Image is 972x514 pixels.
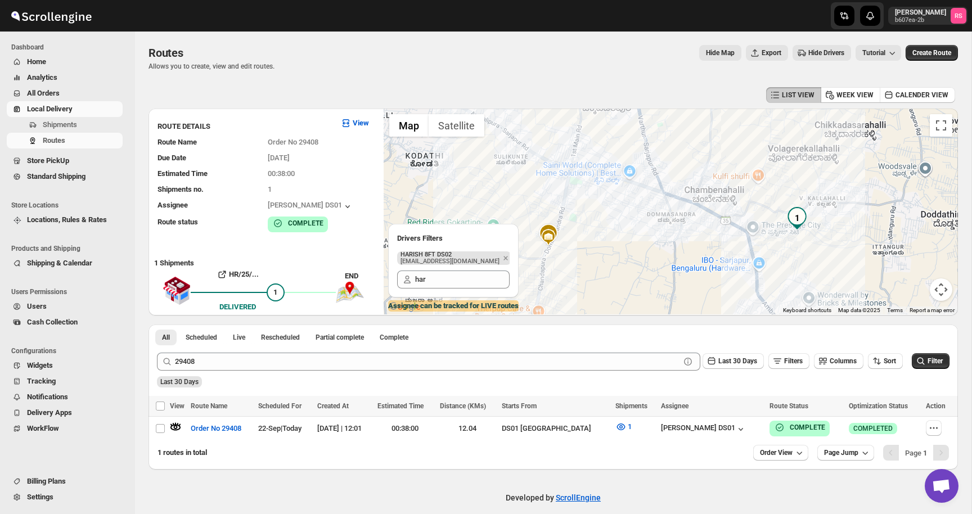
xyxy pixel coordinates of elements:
[862,49,885,57] span: Tutorial
[388,300,519,312] label: Assignee can be tracked for LIVE routes
[7,421,123,436] button: WorkFlow
[162,333,170,342] span: All
[27,393,68,401] span: Notifications
[415,270,510,288] input: Search Assignee
[786,207,808,229] div: 1
[7,54,123,70] button: Home
[157,121,331,132] h3: ROUTE DETAILS
[345,270,378,282] div: END
[783,306,831,314] button: Keyboard shortcuts
[27,424,59,432] span: WorkFlow
[27,259,92,267] span: Shipping & Calendar
[27,302,47,310] span: Users
[7,373,123,389] button: Tracking
[268,169,295,178] span: 00:38:00
[397,233,510,244] h2: Drivers Filters
[27,73,57,82] span: Analytics
[706,48,735,57] span: Hide Map
[760,448,793,457] span: Order View
[856,45,901,61] button: Tutorial
[27,493,53,501] span: Settings
[895,8,946,17] p: [PERSON_NAME]
[27,156,69,165] span: Store PickUp
[288,219,323,227] b: COMPLETE
[353,119,369,127] b: View
[746,45,788,61] button: Export
[157,218,198,226] span: Route status
[853,424,893,433] span: COMPLETED
[790,423,825,431] b: COMPLETE
[912,48,951,57] span: Create Route
[774,422,825,433] button: COMPLETE
[906,45,958,61] button: Create Route
[7,358,123,373] button: Widgets
[27,377,56,385] span: Tracking
[191,402,227,410] span: Route Name
[336,282,364,303] img: trip_end.png
[926,402,946,410] span: Action
[817,445,874,461] button: Page Jump
[661,423,746,435] div: [PERSON_NAME] DS01
[849,402,908,410] span: Optimization Status
[7,405,123,421] button: Delivery Apps
[782,91,814,100] span: LIST VIEW
[186,333,217,342] span: Scheduled
[157,448,207,457] span: 1 routes in total
[951,8,966,24] span: Romil Seth
[703,353,764,369] button: Last 30 Days
[380,333,408,342] span: Complete
[148,62,274,71] p: Allows you to create, view and edit routes.
[784,357,803,365] span: Filters
[556,493,601,502] a: ScrollEngine
[910,307,955,313] a: Report a map error
[268,185,272,193] span: 1
[317,402,349,410] span: Created At
[888,7,967,25] button: User menu
[7,255,123,271] button: Shipping & Calendar
[389,114,429,137] button: Show street map
[268,154,290,162] span: [DATE]
[175,353,680,371] input: Press enter after typing | Search Eg. Order No 29408
[157,169,208,178] span: Estimated Time
[440,423,496,434] div: 12.04
[7,314,123,330] button: Cash Collection
[386,300,424,314] a: Open this area in Google Maps (opens a new window)
[148,253,194,267] b: 1 Shipments
[400,251,499,258] p: HARISH 8FT DS02
[429,114,484,137] button: Show satellite imagery
[925,469,958,503] div: Open chat
[400,258,499,265] p: [EMAIL_ADDRESS][DOMAIN_NAME]
[27,215,107,224] span: Locations, Rules & Rates
[923,449,927,457] b: 1
[11,244,127,253] span: Products and Shipping
[9,2,93,30] img: ScrollEngine
[7,212,123,228] button: Locations, Rules & Rates
[261,333,300,342] span: Rescheduled
[912,353,949,369] button: Filter
[7,489,123,505] button: Settings
[11,201,127,210] span: Store Locations
[155,330,177,345] button: All routes
[191,423,241,434] span: Order No 29408
[628,422,632,431] span: 1
[930,114,952,137] button: Toggle fullscreen view
[762,48,781,57] span: Export
[718,357,757,365] span: Last 30 Days
[334,114,376,132] button: View
[838,307,880,313] span: Map data ©2025
[824,448,858,457] span: Page Jump
[753,445,808,461] button: Order View
[219,301,256,313] div: DELIVERED
[163,269,191,313] img: shop.svg
[7,299,123,314] button: Users
[769,402,808,410] span: Route Status
[272,218,323,229] button: COMPLETE
[880,87,955,103] button: CALENDER VIEW
[766,87,821,103] button: LIST VIEW
[157,154,186,162] span: Due Date
[502,402,537,410] span: Starts From
[930,278,952,301] button: Map camera controls
[377,402,424,410] span: Estimated Time
[661,402,688,410] span: Assignee
[43,136,65,145] span: Routes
